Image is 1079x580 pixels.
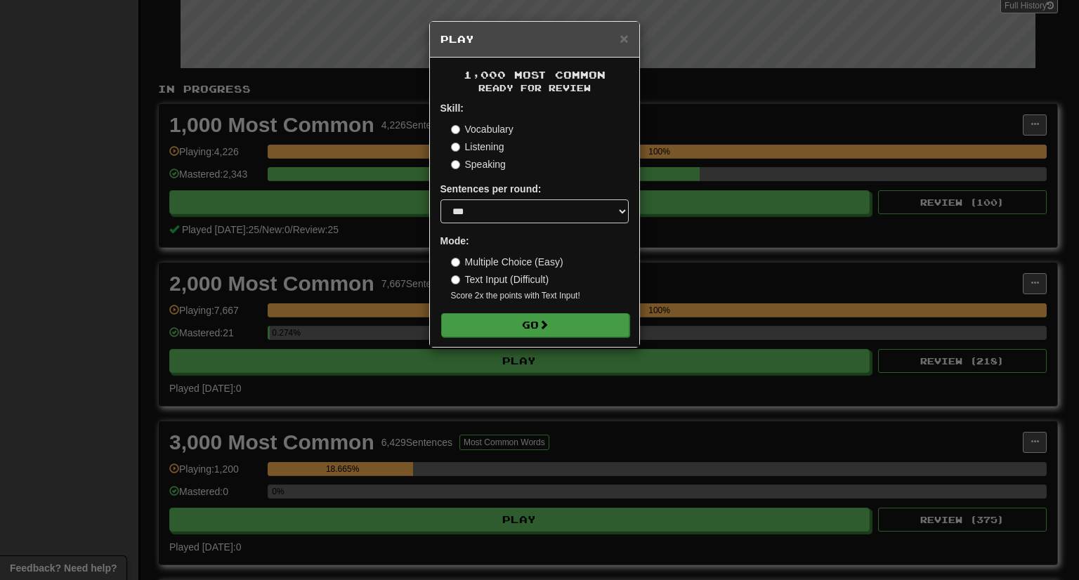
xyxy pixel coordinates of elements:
[451,125,460,134] input: Vocabulary
[451,122,514,136] label: Vocabulary
[441,313,629,337] button: Go
[440,182,542,196] label: Sentences per round:
[451,258,460,267] input: Multiple Choice (Easy)
[451,140,504,154] label: Listening
[464,69,606,81] span: 1,000 Most Common
[451,160,460,169] input: Speaking
[440,82,629,94] small: Ready for Review
[451,157,506,171] label: Speaking
[440,32,629,46] h5: Play
[440,103,464,114] strong: Skill:
[440,235,469,246] strong: Mode:
[620,31,628,46] button: Close
[451,290,629,302] small: Score 2x the points with Text Input !
[620,30,628,46] span: ×
[451,272,549,286] label: Text Input (Difficult)
[451,255,563,269] label: Multiple Choice (Easy)
[451,143,460,152] input: Listening
[451,275,460,284] input: Text Input (Difficult)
